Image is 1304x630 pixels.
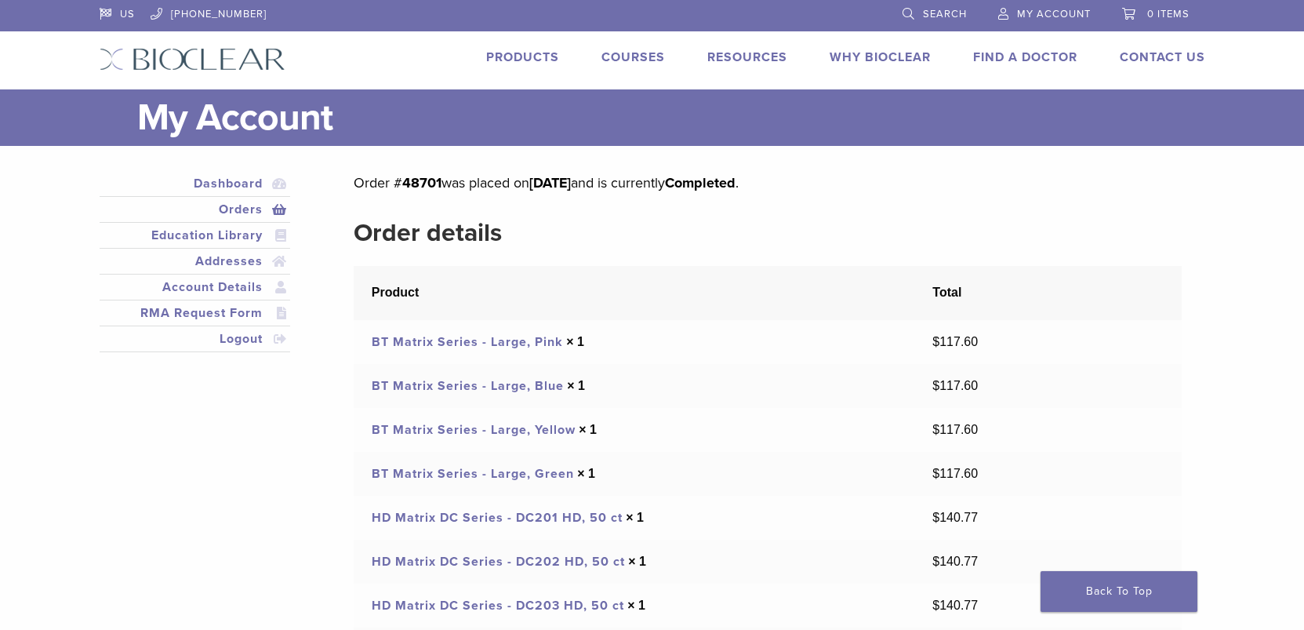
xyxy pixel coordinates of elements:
[932,467,978,480] bdi: 117.60
[830,49,931,65] a: Why Bioclear
[932,379,939,392] span: $
[1017,8,1091,20] span: My Account
[103,278,288,297] a: Account Details
[103,330,288,348] a: Logout
[103,304,288,322] a: RMA Request Form
[932,599,939,612] span: $
[1041,571,1197,612] a: Back To Top
[103,252,288,271] a: Addresses
[354,266,914,320] th: Product
[923,8,967,20] span: Search
[1120,49,1205,65] a: Contact Us
[915,266,1182,320] th: Total
[932,599,978,612] bdi: 140.77
[932,511,978,524] bdi: 140.77
[1147,8,1190,20] span: 0 items
[932,335,939,348] span: $
[100,171,291,371] nav: Account pages
[372,378,564,394] a: BT Matrix Series - Large, Blue
[372,510,623,526] a: HD Matrix DC Series - DC201 HD, 50 ct
[103,174,288,193] a: Dashboard
[372,554,625,570] a: HD Matrix DC Series - DC202 HD, 50 ct
[577,467,595,480] strong: × 1
[932,555,978,568] bdi: 140.77
[932,467,939,480] span: $
[932,335,978,348] bdi: 117.60
[601,49,665,65] a: Courses
[626,511,644,524] strong: × 1
[973,49,1077,65] a: Find A Doctor
[103,200,288,219] a: Orders
[372,466,574,482] a: BT Matrix Series - Large, Green
[932,423,978,436] bdi: 117.60
[567,379,585,392] strong: × 1
[354,171,1181,195] p: Order # was placed on and is currently .
[627,599,645,612] strong: × 1
[529,174,571,191] mark: [DATE]
[932,423,939,436] span: $
[372,598,624,614] a: HD Matrix DC Series - DC203 HD, 50 ct
[372,422,576,438] a: BT Matrix Series - Large, Yellow
[707,49,787,65] a: Resources
[486,49,559,65] a: Products
[566,335,584,348] strong: × 1
[137,89,1205,146] h1: My Account
[372,334,563,350] a: BT Matrix Series - Large, Pink
[932,511,939,524] span: $
[402,174,441,191] mark: 48701
[932,379,978,392] bdi: 117.60
[100,48,285,71] img: Bioclear
[354,214,1181,252] h2: Order details
[103,226,288,245] a: Education Library
[665,174,736,191] mark: Completed
[579,423,597,436] strong: × 1
[932,555,939,568] span: $
[628,555,646,568] strong: × 1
